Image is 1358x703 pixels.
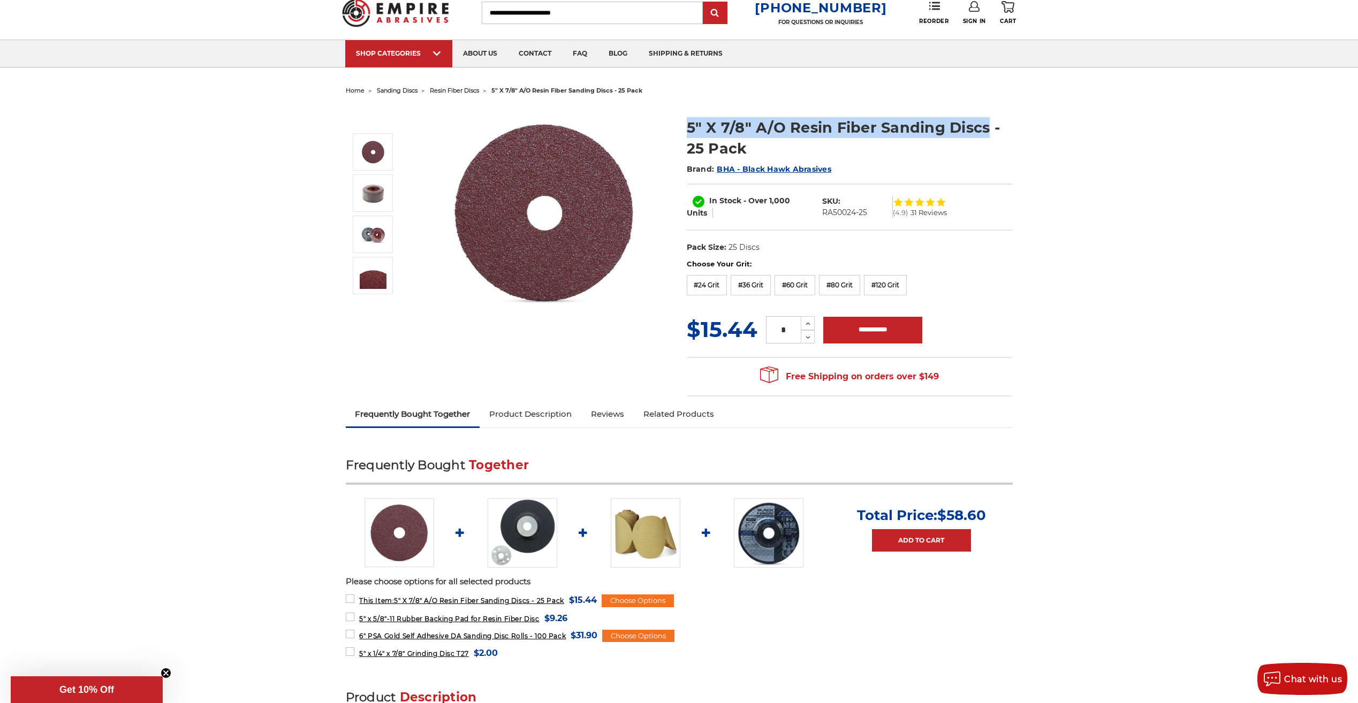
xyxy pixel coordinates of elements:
p: FOR QUESTIONS OR INQUIRIES [755,19,886,26]
span: 5" x 1/4" x 7/8" Grinding Disc T27 [359,649,468,658]
button: Chat with us [1257,663,1347,695]
span: In Stock [709,196,741,205]
span: 31 Reviews [911,209,947,216]
dd: RA50024-25 [822,207,867,218]
span: $2.00 [474,646,498,660]
dt: SKU: [822,196,840,207]
span: $9.26 [544,611,567,625]
a: Reorder [919,1,949,24]
a: sanding discs [377,87,418,94]
a: Product Description [480,402,581,426]
span: Get 10% Off [59,684,114,695]
a: resin fiber discs [430,87,479,94]
span: Together [469,457,529,472]
span: $58.60 [937,507,986,524]
img: 5" X 7/8" A/O Resin Fiber Sanding Discs - 25 Pack [360,221,386,248]
h1: 5" X 7/8" A/O Resin Fiber Sanding Discs - 25 Pack [687,117,1013,159]
img: 5 inch aluminum oxide resin fiber disc [360,139,386,165]
a: Cart [1000,1,1016,25]
span: - Over [744,196,767,205]
span: Cart [1000,18,1016,25]
span: $31.90 [571,628,597,643]
span: Chat with us [1284,674,1342,684]
input: Submit [704,3,726,24]
span: Sign In [963,18,986,25]
div: Choose Options [602,630,674,643]
span: Frequently Bought [346,457,465,472]
a: Add to Cart [872,529,971,552]
p: Please choose options for all selected products [346,576,1013,588]
label: Choose Your Grit: [687,259,1013,270]
p: Total Price: [857,507,986,524]
a: faq [562,40,598,67]
span: $15.44 [569,593,597,607]
span: 5" x 5/8"-11 Rubber Backing Pad for Resin Fiber Disc [359,615,539,623]
div: Get 10% OffClose teaser [11,676,163,703]
span: Brand: [687,164,715,174]
a: Related Products [634,402,724,426]
span: Units [687,208,707,218]
a: BHA - Black Hawk Abrasives [717,164,831,174]
div: Choose Options [602,594,674,607]
dt: Pack Size: [687,242,726,253]
span: Free Shipping on orders over $149 [760,366,939,387]
span: 5" x 7/8" a/o resin fiber sanding discs - 25 pack [491,87,642,94]
a: contact [508,40,562,67]
img: 5" X 7/8" A/O Resin Fiber Sanding Discs - 25 Pack [360,262,386,289]
button: Close teaser [161,668,171,678]
a: about us [452,40,508,67]
a: blog [598,40,638,67]
a: Frequently Bought Together [346,402,480,426]
a: Reviews [581,402,634,426]
span: $15.44 [687,316,757,342]
span: 6" PSA Gold Self Adhesive DA Sanding Disc Rolls - 100 Pack [359,632,566,640]
a: home [346,87,365,94]
img: 5 inch aluminum oxide resin fiber disc [437,106,651,319]
div: SHOP CATEGORIES [356,49,442,57]
dd: 25 Discs [729,242,760,253]
span: 1,000 [769,196,790,205]
span: 5" X 7/8" A/O Resin Fiber Sanding Discs - 25 Pack [359,597,564,605]
span: Reorder [919,18,949,25]
img: 5 inch aluminum oxide resin fiber disc [365,498,434,568]
img: 5" X 7/8" A/O Resin Fiber Sanding Discs - 25 Pack [360,180,386,207]
a: shipping & returns [638,40,733,67]
strong: This Item: [359,597,394,605]
span: (4.9) [893,209,908,216]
